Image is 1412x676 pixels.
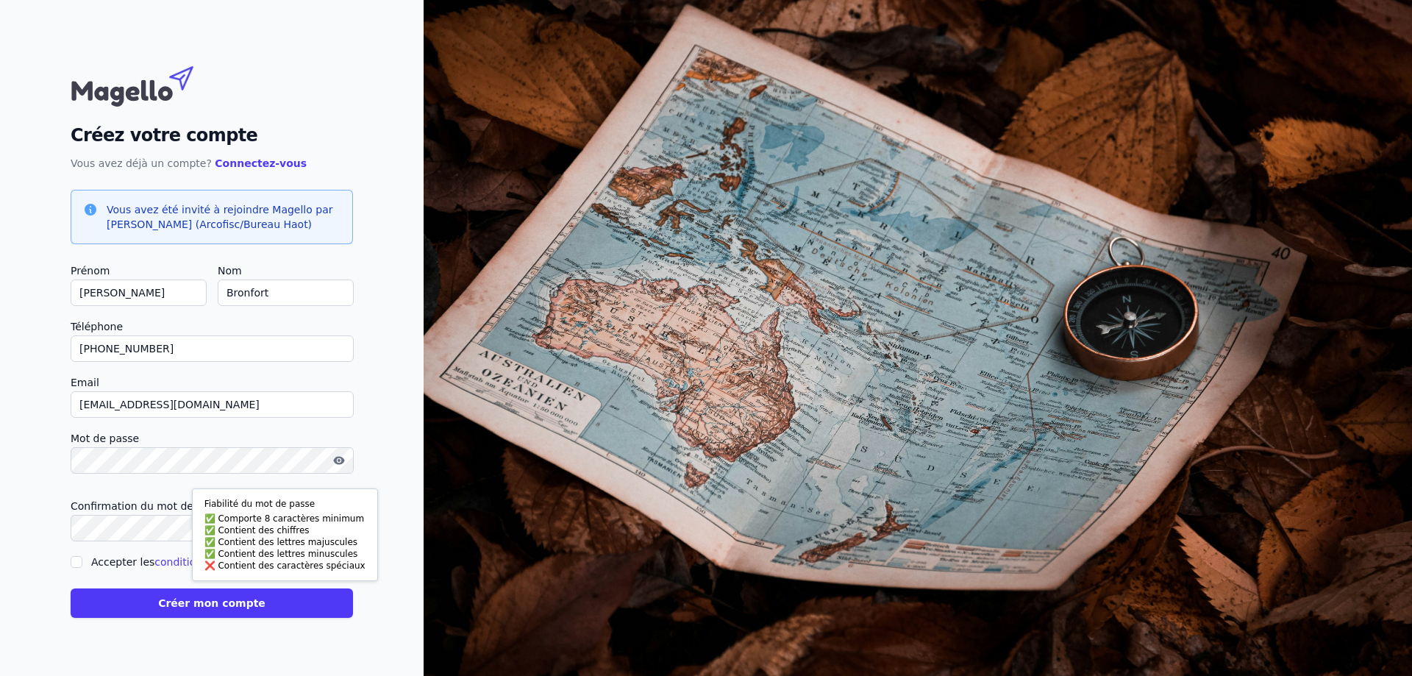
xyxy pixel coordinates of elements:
li: Contient des caractères spéciaux [204,560,366,572]
label: Prénom [71,262,206,280]
h2: Créez votre compte [71,122,353,149]
li: Contient des lettres majuscules [204,536,366,548]
label: Confirmation du mot de passe [71,497,353,515]
label: Nom [218,262,353,280]
h3: Vous avez été invité à rejoindre Magello par [PERSON_NAME] (Arcofisc/Bureau Haot) [107,202,340,232]
label: Accepter les [91,556,271,568]
button: Créer mon compte [71,588,353,618]
p: Fiabilité du mot de passe [204,498,366,510]
p: Vous avez déjà un compte? [71,154,353,172]
a: Connectez-vous [215,157,307,169]
img: Magello [71,59,225,110]
li: Comporte 8 caractères minimum [204,513,366,524]
label: Téléphone [71,318,353,335]
a: conditions d'utilisation [154,556,271,568]
li: Contient des lettres minuscules [204,548,366,560]
label: Mot de passe [71,430,353,447]
label: Email [71,374,353,391]
li: Contient des chiffres [204,524,366,536]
